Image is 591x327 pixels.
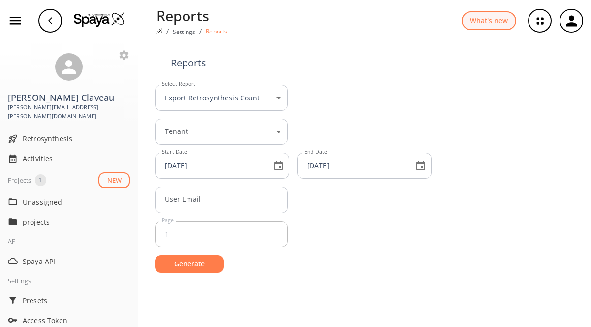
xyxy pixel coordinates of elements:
div: Activities [4,149,134,168]
p: projects [23,217,101,227]
button: What's new [462,11,516,31]
input: user@example.com [158,187,288,213]
div: Retrosynthesis [4,129,134,149]
label: Page [162,217,174,224]
div: Projects [8,174,31,186]
span: Retrosynthesis [23,133,130,144]
p: Reports [206,27,227,35]
div: Export Retrosynthesis Count [158,85,288,111]
li: / [166,26,169,36]
h3: [PERSON_NAME] Claveau [8,93,130,103]
a: Settings [173,28,195,36]
button: Choose date, selected date is Sep 16, 2025 [269,156,288,176]
label: End Date [304,148,327,156]
span: Access Token [23,315,130,326]
label: Start Date [162,148,187,156]
div: projects [4,212,134,231]
div: Spaya API [4,251,134,271]
span: Unassigned [23,197,130,207]
input: YYYY-MM-DD [300,153,407,179]
li: / [199,26,202,36]
div: Presets [4,291,134,310]
span: Activities [23,153,130,163]
span: [PERSON_NAME][EMAIL_ADDRESS][PERSON_NAME][DOMAIN_NAME] [8,103,130,121]
button: NEW [98,172,130,189]
button: Choose date, selected date is Oct 6, 2025 [411,156,431,176]
label: Select Report [162,80,195,88]
span: Spaya API [23,256,130,266]
span: 1 [35,175,46,185]
img: Spaya logo [156,28,162,34]
button: Generate [155,255,224,273]
input: YYYY-MM-DD [158,153,265,179]
div: Unassigned [4,192,134,212]
span: Presets [23,295,130,306]
h2: Reports [171,57,559,69]
img: Logo Spaya [74,12,125,27]
p: Reports [156,5,228,26]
